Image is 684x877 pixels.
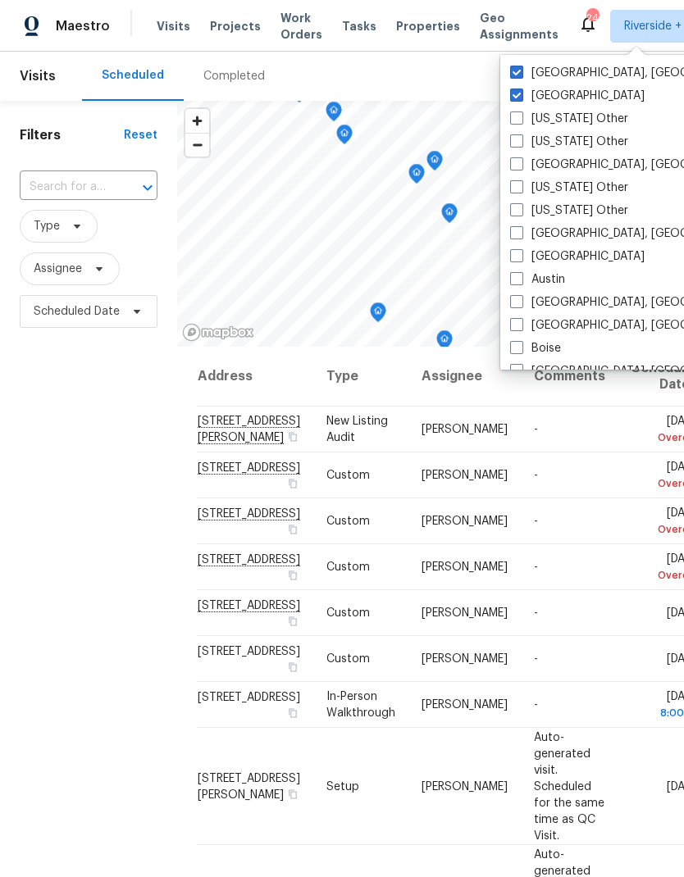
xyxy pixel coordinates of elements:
span: [PERSON_NAME] [422,699,508,711]
label: [GEOGRAPHIC_DATA] [510,88,645,104]
span: Properties [396,18,460,34]
span: Tasks [342,20,376,32]
label: Boise [510,340,561,357]
button: Copy Address [285,522,300,537]
span: [PERSON_NAME] [422,607,508,619]
button: Open [136,176,159,199]
span: [STREET_ADDRESS] [198,692,300,703]
span: Projects [210,18,261,34]
div: Map marker [436,330,453,356]
label: Austin [510,271,565,288]
label: [US_STATE] Other [510,134,628,150]
label: [GEOGRAPHIC_DATA] [510,248,645,265]
span: Visits [157,18,190,34]
span: Custom [326,607,370,619]
span: - [534,653,538,665]
button: Copy Address [285,786,300,801]
span: Custom [326,516,370,527]
span: Assignee [34,261,82,277]
canvas: Map [177,101,615,347]
label: [US_STATE] Other [510,111,628,127]
span: New Listing Audit [326,416,388,443]
span: Visits [20,58,56,94]
button: Copy Address [285,614,300,629]
label: [US_STATE] Other [510,179,628,196]
button: Zoom in [185,109,209,133]
div: Map marker [370,302,386,328]
span: - [534,516,538,527]
span: Zoom out [185,134,209,157]
div: Map marker [408,164,425,189]
span: - [534,561,538,573]
span: [PERSON_NAME] [422,653,508,665]
span: Custom [326,653,370,665]
button: Copy Address [285,476,300,491]
div: Map marker [326,102,342,127]
span: Auto-generated visit. Scheduled for the same time as QC Visit. [534,731,604,841]
span: [PERSON_NAME] [422,470,508,481]
span: [PERSON_NAME] [422,780,508,792]
h1: Filters [20,127,124,143]
span: Setup [326,780,359,792]
div: Reset [124,127,157,143]
a: Mapbox homepage [182,323,254,342]
span: [PERSON_NAME] [422,424,508,435]
button: Zoom out [185,133,209,157]
span: [STREET_ADDRESS] [198,646,300,657]
span: Work Orders [280,10,322,43]
div: 24 [586,10,598,26]
div: Map marker [426,151,443,176]
span: Custom [326,561,370,573]
span: - [534,470,538,481]
span: In-Person Walkthrough [326,691,395,719]
th: Address [197,347,313,407]
th: Type [313,347,408,407]
button: Copy Address [285,429,300,444]
button: Copy Address [285,706,300,720]
span: [STREET_ADDRESS][PERSON_NAME] [198,772,300,800]
span: Scheduled Date [34,303,120,320]
div: Scheduled [102,67,164,84]
div: Completed [203,68,265,84]
button: Copy Address [285,660,300,675]
span: Geo Assignments [480,10,559,43]
th: Assignee [408,347,521,407]
div: Map marker [441,203,458,229]
span: Custom [326,470,370,481]
span: [PERSON_NAME] [422,516,508,527]
div: Map marker [336,125,353,150]
span: - [534,699,538,711]
label: [US_STATE] Other [510,202,628,219]
button: Copy Address [285,568,300,583]
input: Search for an address... [20,175,112,200]
span: - [534,424,538,435]
span: - [534,607,538,619]
span: Type [34,218,60,234]
span: Maestro [56,18,110,34]
th: Comments [521,347,618,407]
span: [PERSON_NAME] [422,561,508,573]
